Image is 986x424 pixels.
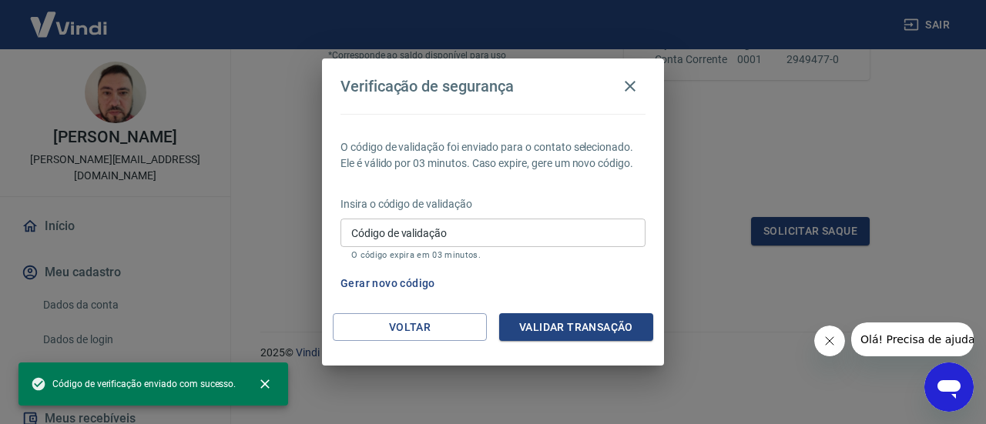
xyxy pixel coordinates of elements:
p: O código de validação foi enviado para o contato selecionado. Ele é válido por 03 minutos. Caso e... [340,139,646,172]
p: Insira o código de validação [340,196,646,212]
iframe: Botão para abrir a janela de mensagens [924,362,974,412]
button: close [248,367,282,401]
iframe: Fechar mensagem [814,326,845,356]
h4: Verificação de segurança [340,77,514,95]
span: Olá! Precisa de ajuda? [9,11,129,23]
p: O código expira em 03 minutos. [351,250,635,260]
iframe: Mensagem da empresa [851,322,974,356]
button: Gerar novo código [334,269,441,298]
button: Validar transação [499,313,653,342]
span: Código de verificação enviado com sucesso. [31,376,236,392]
button: Voltar [333,313,487,342]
